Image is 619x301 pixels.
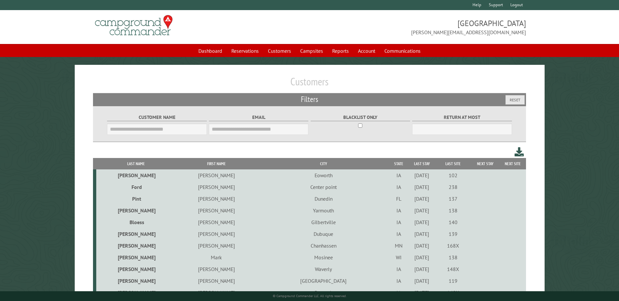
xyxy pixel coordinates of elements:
h2: Filters [93,93,526,106]
td: Eoworth [257,169,390,181]
th: Last Name [96,158,175,169]
td: FL [390,193,408,205]
div: [DATE] [409,242,435,249]
div: [DATE] [409,231,435,237]
td: 168X [436,240,471,251]
td: Dunedin [257,193,390,205]
td: Bloess [96,216,175,228]
a: Campsites [296,45,327,57]
td: Pint [96,193,175,205]
td: Gilbertville [257,216,390,228]
td: MN [390,240,408,251]
td: 238 [436,181,471,193]
td: Chanhassen [257,240,390,251]
td: Ford [96,181,175,193]
th: Next Site [500,158,526,169]
td: [PERSON_NAME] [96,287,175,298]
a: Reports [328,45,353,57]
td: IA [390,263,408,275]
td: [PERSON_NAME] [96,240,175,251]
td: IA [390,216,408,228]
td: 137 [436,193,471,205]
td: [PERSON_NAME] [176,216,257,228]
td: IA [390,205,408,216]
td: WI [390,251,408,263]
td: 138 [436,251,471,263]
h1: Customers [93,75,526,93]
th: First Name [176,158,257,169]
td: Waverly [257,263,390,275]
div: [DATE] [409,195,435,202]
td: Decorah [257,287,390,298]
div: [DATE] [409,219,435,225]
td: [PERSON_NAME] [176,169,257,181]
th: Next Stay [471,158,500,169]
td: [PERSON_NAME] [176,287,257,298]
td: 102 [436,169,471,181]
th: State [390,158,408,169]
td: 148X [436,287,471,298]
td: Center point [257,181,390,193]
a: Communications [380,45,425,57]
small: © Campground Commander LLC. All rights reserved. [273,294,347,298]
td: [PERSON_NAME] [96,169,175,181]
td: [PERSON_NAME] [96,228,175,240]
a: Dashboard [194,45,226,57]
div: [DATE] [409,172,435,179]
img: Campground Commander [93,13,175,38]
span: [GEOGRAPHIC_DATA] [PERSON_NAME][EMAIL_ADDRESS][DOMAIN_NAME] [310,18,526,36]
td: [PERSON_NAME] [176,263,257,275]
a: Customers [264,45,295,57]
div: [DATE] [409,184,435,190]
div: [DATE] [409,266,435,272]
td: [PERSON_NAME] [176,228,257,240]
label: Return at most [412,114,512,121]
td: [PERSON_NAME] [176,275,257,287]
td: [GEOGRAPHIC_DATA] [257,275,390,287]
td: [PERSON_NAME] [96,251,175,263]
td: IA [390,228,408,240]
td: IA [390,169,408,181]
td: Yarmouth [257,205,390,216]
label: Blacklist only [311,114,410,121]
div: [DATE] [409,289,435,296]
td: [PERSON_NAME] [176,205,257,216]
td: [PERSON_NAME] [176,240,257,251]
td: 139 [436,228,471,240]
td: [PERSON_NAME] [176,193,257,205]
td: [PERSON_NAME] [176,181,257,193]
td: Mark [176,251,257,263]
div: [DATE] [409,207,435,214]
div: [DATE] [409,254,435,261]
td: [PERSON_NAME] [96,263,175,275]
td: 140 [436,216,471,228]
td: 138 [436,205,471,216]
td: 119 [436,275,471,287]
td: IA [390,275,408,287]
label: Email [209,114,308,121]
td: 148X [436,263,471,275]
td: IA [390,287,408,298]
a: Reservations [227,45,263,57]
td: [PERSON_NAME] [96,205,175,216]
td: [PERSON_NAME] [96,275,175,287]
div: [DATE] [409,278,435,284]
th: City [257,158,390,169]
button: Reset [505,95,525,105]
td: Dubuque [257,228,390,240]
a: Download this customer list (.csv) [515,146,524,158]
td: IA [390,181,408,193]
label: Customer Name [107,114,207,121]
td: Mosinee [257,251,390,263]
th: Last Stay [408,158,436,169]
a: Account [354,45,379,57]
th: Last Site [436,158,471,169]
